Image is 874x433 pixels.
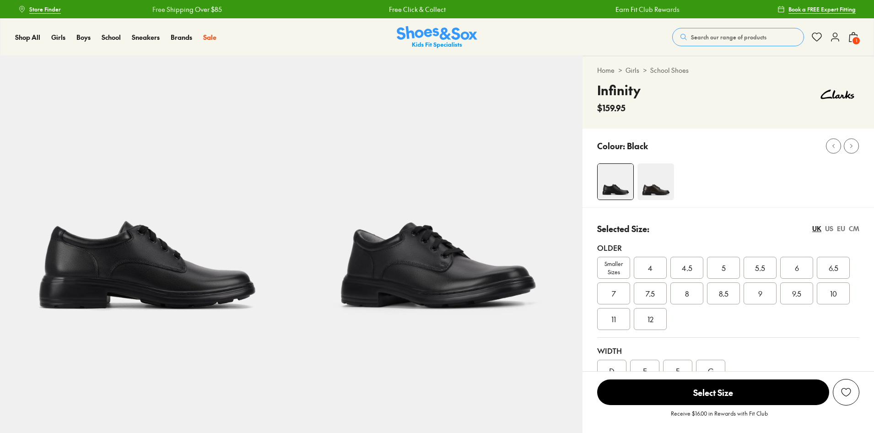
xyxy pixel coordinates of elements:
[203,32,216,42] a: Sale
[696,360,725,382] div: G
[29,5,61,13] span: Store Finder
[722,262,726,273] span: 5
[795,262,799,273] span: 6
[837,224,845,233] div: EU
[682,262,692,273] span: 4.5
[792,288,801,299] span: 9.5
[647,314,653,325] span: 12
[648,262,653,273] span: 4
[18,1,61,17] a: Store Finder
[152,5,221,14] a: Free Shipping Over $85
[852,36,861,45] span: 1
[597,81,641,100] h4: Infinity
[671,409,768,426] p: Receive $16.00 in Rewards with Fit Club
[829,262,838,273] span: 6.5
[597,242,859,253] div: Older
[685,288,689,299] span: 8
[597,345,859,356] div: Width
[15,32,40,42] a: Shop All
[597,65,859,75] div: > >
[597,140,625,152] p: Colour:
[627,140,648,152] p: Black
[598,260,630,276] span: Smaller Sizes
[76,32,91,42] a: Boys
[388,5,445,14] a: Free Click & Collect
[611,314,616,325] span: 11
[597,65,615,75] a: Home
[719,288,728,299] span: 8.5
[51,32,65,42] a: Girls
[597,360,626,382] div: D
[788,5,856,13] span: Book a FREE Expert Fitting
[758,288,762,299] span: 9
[615,5,680,14] a: Earn Fit Club Rewards
[812,224,821,233] div: UK
[663,360,692,382] div: F
[755,262,765,273] span: 5.5
[102,32,121,42] a: School
[626,65,639,75] a: Girls
[777,1,856,17] a: Book a FREE Expert Fitting
[630,360,659,382] div: E
[650,65,689,75] a: School Shoes
[397,26,477,49] img: SNS_Logo_Responsive.svg
[597,222,649,235] p: Selected Size:
[691,33,766,41] span: Search our range of products
[132,32,160,42] a: Sneakers
[833,379,859,406] button: Add to Wishlist
[849,224,859,233] div: CM
[597,102,626,114] span: $159.95
[815,81,859,108] img: Vendor logo
[597,379,829,406] button: Select Size
[598,164,633,200] img: 4-527116_1
[597,379,829,405] span: Select Size
[291,56,583,347] img: 5-527117_1
[672,28,804,46] button: Search our range of products
[637,163,674,200] img: 4-109566_1
[612,288,616,299] span: 7
[646,288,655,299] span: 7.5
[825,224,833,233] div: US
[171,32,192,42] a: Brands
[848,27,859,47] button: 1
[830,288,837,299] span: 10
[397,26,477,49] a: Shoes & Sox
